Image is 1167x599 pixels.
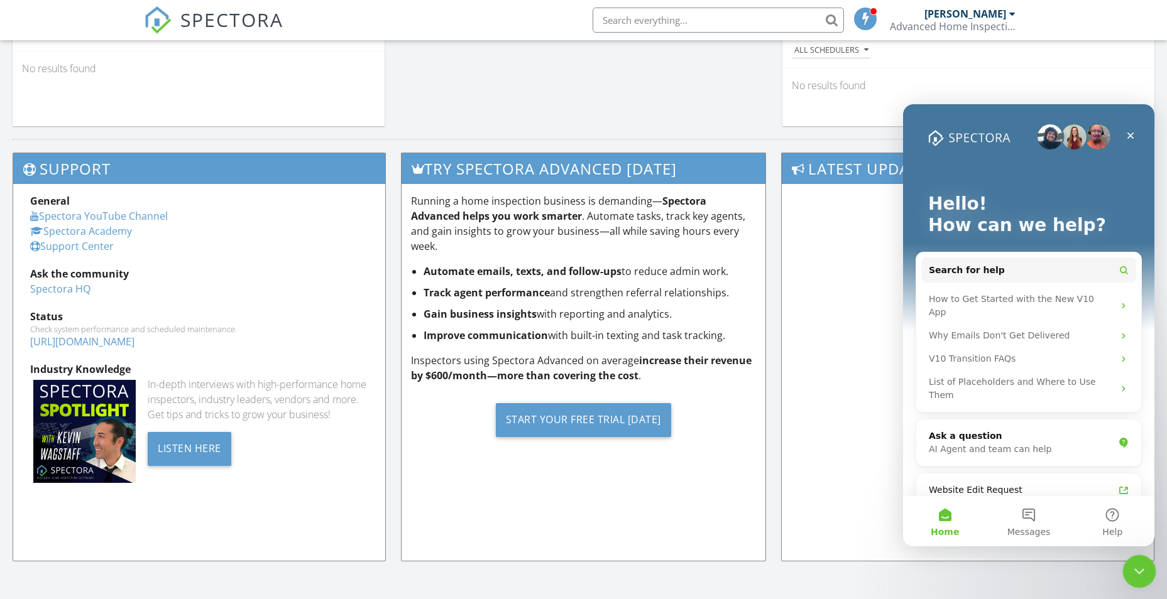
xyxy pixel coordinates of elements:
a: SPECTORA [144,17,283,43]
p: Running a home inspection business is demanding— . Automate tasks, track key agents, and gain ins... [411,193,757,254]
li: to reduce admin work. [424,264,757,279]
div: In-depth interviews with high-performance home inspectors, industry leaders, vendors and more. Ge... [148,377,368,422]
p: Inspectors using Spectora Advanced on average . [411,353,757,383]
li: with built-in texting and task tracking. [424,328,757,343]
img: The Best Home Inspection Software - Spectora [144,6,172,34]
div: Ask the community [30,266,368,281]
strong: Improve communication [424,328,548,342]
div: All schedulers [794,46,868,55]
strong: Track agent performance [424,286,550,299]
li: with reporting and analytics. [424,306,757,321]
h3: Latest Updates [782,153,1154,184]
div: Check system performance and scheduled maintenance. [30,324,368,334]
strong: General [30,194,70,208]
h3: Try spectora advanced [DATE] [402,153,766,184]
div: No results found [13,51,385,85]
iframe: Intercom live chat [1123,555,1156,588]
li: and strengthen referral relationships. [424,285,757,300]
iframe: Intercom live chat [903,104,1154,546]
div: Start Your Free Trial [DATE] [496,403,671,437]
a: Start Your Free Trial [DATE] [411,393,757,446]
div: Industry Knowledge [30,362,368,377]
a: Spectora HQ [30,282,90,296]
input: Search everything... [593,8,844,33]
div: Listen Here [148,432,231,466]
div: [PERSON_NAME] [924,8,1006,20]
strong: increase their revenue by $600/month—more than covering the cost [411,353,752,382]
strong: Gain business insights [424,307,537,321]
strong: Automate emails, texts, and follow-ups [424,264,622,278]
a: Spectora Academy [30,224,132,238]
a: Spectora YouTube Channel [30,209,168,223]
strong: Spectora Advanced helps you work smarter [411,194,706,223]
h3: Support [13,153,385,184]
span: SPECTORA [180,6,283,33]
a: Support Center [30,239,114,253]
div: Advanced Home Inspections Pennsylvania [890,20,1016,33]
div: Status [30,309,368,324]
img: Spectoraspolightmain [33,380,136,482]
div: No results found [782,68,1154,102]
a: [URL][DOMAIN_NAME] [30,335,134,348]
a: Listen Here [148,441,231,455]
button: All schedulers [792,42,871,59]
